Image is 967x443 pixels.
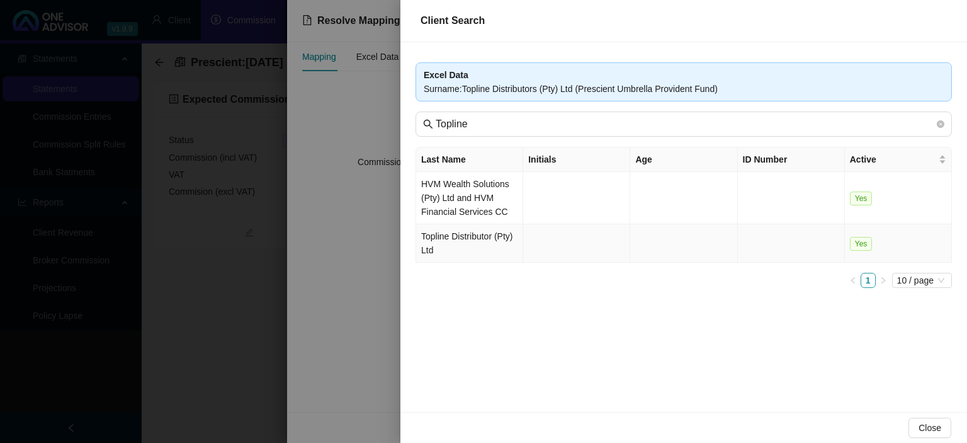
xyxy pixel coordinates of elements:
[845,147,952,172] th: Active
[416,147,523,172] th: Last Name
[416,172,523,224] td: HVM Wealth Solutions (Pty) Ltd and HVM Financial Services CC
[436,117,934,132] input: Last Name
[849,277,857,284] span: left
[937,120,944,128] span: close-circle
[937,118,944,130] span: close-circle
[850,152,936,166] span: Active
[630,147,737,172] th: Age
[879,277,887,284] span: right
[850,192,873,205] span: Yes
[876,273,891,288] button: right
[845,273,861,288] li: Previous Page
[897,273,947,287] span: 10 / page
[421,15,485,26] span: Client Search
[861,273,876,288] li: 1
[416,224,523,263] td: Topline Distributor (Pty) Ltd
[850,237,873,251] span: Yes
[423,119,433,129] span: search
[908,418,951,438] button: Close
[424,70,468,80] b: Excel Data
[876,273,891,288] li: Next Page
[424,82,944,96] div: Surname : Topline Distributors (Pty) Ltd (Prescient Umbrella Provident Fund)
[738,147,845,172] th: ID Number
[861,273,875,287] a: 1
[892,273,952,288] div: Page Size
[845,273,861,288] button: left
[919,421,941,435] span: Close
[523,147,630,172] th: Initials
